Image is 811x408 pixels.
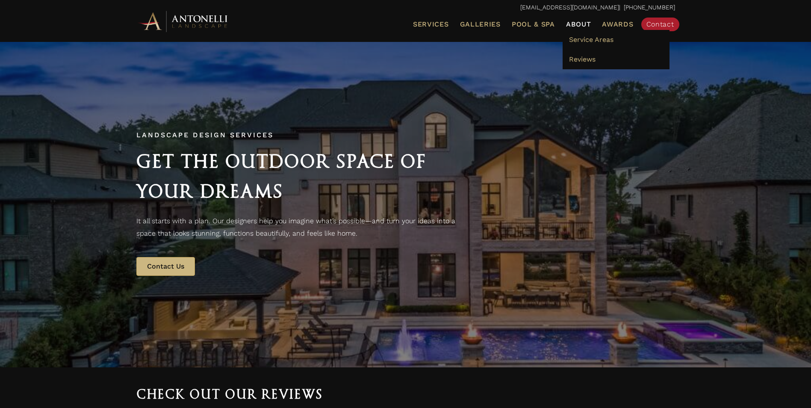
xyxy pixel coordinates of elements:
span: Contact Us [147,262,184,270]
span: Get the Outdoor Space of Your Dreams [136,151,426,202]
a: Awards [599,19,637,30]
p: It all starts with a plan. Our designers help you imagine what’s possible—and turn your ideas int... [136,215,470,240]
span: About [566,21,591,28]
span: Service Areas [569,35,613,44]
a: Service Areas [563,30,669,50]
span: Awards [602,20,633,28]
a: Services [410,19,452,30]
a: Galleries [457,19,504,30]
a: Contact [641,18,679,31]
p: | [PHONE_NUMBER] [136,2,675,13]
span: Services [413,21,449,28]
span: Reviews [569,55,596,63]
a: [EMAIL_ADDRESS][DOMAIN_NAME] [520,4,619,11]
span: Pool & Spa [512,20,555,28]
a: Contact Us [136,257,195,276]
span: Galleries [460,20,501,28]
img: Antonelli Horizontal Logo [136,9,230,33]
a: Pool & Spa [508,19,558,30]
a: About [563,19,595,30]
span: Landscape Design Services [136,131,274,139]
a: Reviews [563,50,669,69]
span: Contact [646,20,674,28]
span: Check out our reviews [136,387,323,402]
